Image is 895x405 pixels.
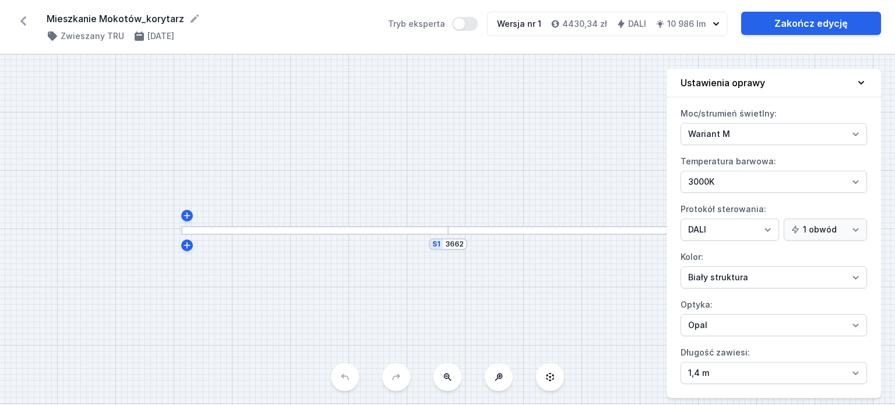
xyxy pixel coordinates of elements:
[487,12,727,36] button: Wersja nr 14430,34 złDALI10 986 lm
[681,248,867,288] label: Kolor:
[681,314,867,336] select: Optyka:
[681,219,779,241] select: Protokół sterowania:
[681,104,867,145] label: Moc/strumień świetlny:
[681,343,867,384] label: Długość zawiesi:
[667,69,881,97] button: Ustawienia oprawy
[147,30,174,42] h4: [DATE]
[452,17,478,31] button: Tryb eksperta
[681,152,867,193] label: Temperatura barwowa:
[47,12,374,26] form: Mieszkanie Mokotów_korytarz
[681,171,867,193] select: Temperatura barwowa:
[628,18,646,30] h4: DALI
[61,30,124,42] h4: Zwieszany TRU
[681,76,765,90] h4: Ustawienia oprawy
[388,17,478,31] label: Tryb eksperta
[562,18,607,30] h4: 4430,34 zł
[681,295,867,336] label: Optyka:
[445,240,464,249] input: Wymiar [mm]
[667,18,706,30] h4: 10 986 lm
[681,123,867,145] select: Moc/strumień świetlny:
[681,266,867,288] select: Kolor:
[784,219,867,241] select: Protokół sterowania:
[741,12,881,35] a: Zakończ edycję
[189,13,200,24] button: Edytuj nazwę projektu
[681,362,867,384] select: Długość zawiesi:
[497,18,541,30] div: Wersja nr 1
[681,200,867,241] label: Protokół sterowania:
